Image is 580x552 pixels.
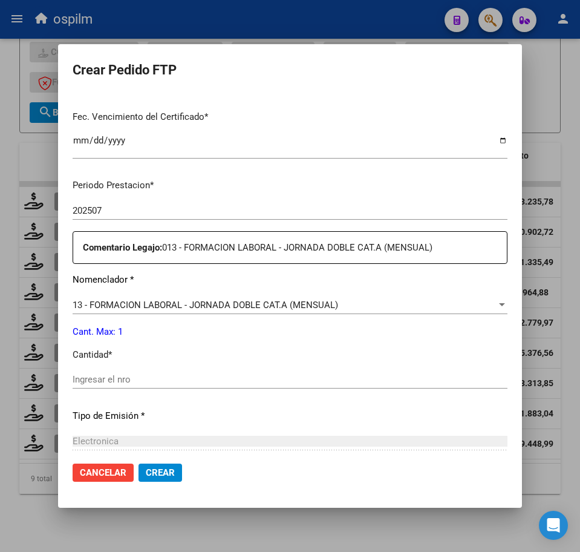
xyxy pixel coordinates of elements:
strong: Comentario Legajo: [83,242,162,253]
p: Periodo Prestacion [73,179,507,192]
span: Crear [146,467,175,478]
span: Cancelar [80,467,126,478]
p: Tipo de Emisión * [73,409,507,423]
p: Cantidad [73,348,507,362]
span: 13 - FORMACION LABORAL - JORNADA DOBLE CAT.A (MENSUAL) [73,300,338,310]
h2: Crear Pedido FTP [73,59,507,82]
div: Open Intercom Messenger [539,511,568,540]
button: Cancelar [73,464,134,482]
p: Cant. Max: 1 [73,325,507,339]
span: Electronica [73,436,119,447]
button: Crear [138,464,182,482]
p: Nomenclador * [73,273,507,287]
p: Fec. Vencimiento del Certificado [73,110,507,124]
p: 013 - FORMACION LABORAL - JORNADA DOBLE CAT.A (MENSUAL) [83,241,507,255]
